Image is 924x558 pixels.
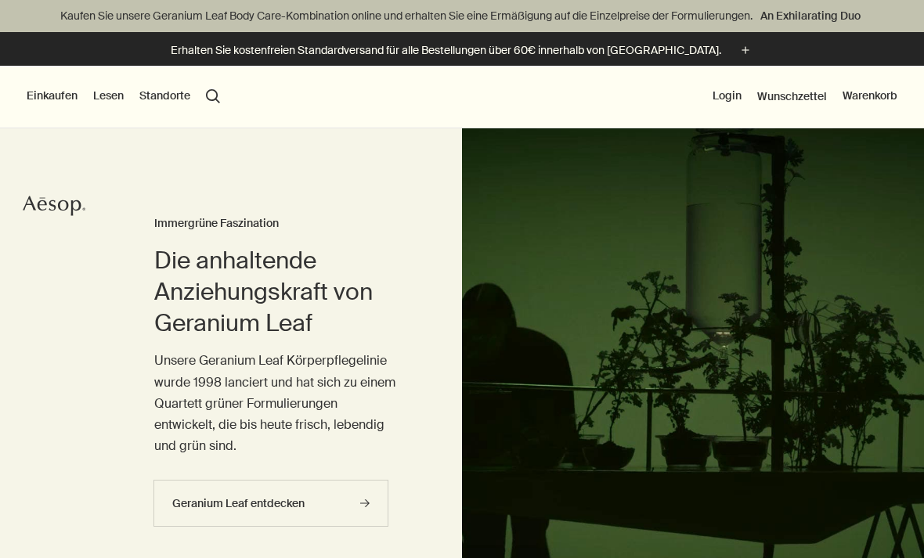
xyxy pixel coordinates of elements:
[27,66,220,128] nav: primary
[171,42,721,59] p: Erhalten Sie kostenfreien Standardversand für alle Bestellungen über 60€ innerhalb von [GEOGRAPHI...
[27,88,78,104] button: Einkaufen
[843,88,897,104] button: Warenkorb
[171,41,754,59] button: Erhalten Sie kostenfreien Standardversand für alle Bestellungen über 60€ innerhalb von [GEOGRAPHI...
[154,214,399,233] h3: Immergrüne Faszination
[93,88,124,104] button: Lesen
[139,88,190,104] button: Standorte
[757,89,827,103] a: Wunschzettel
[713,88,742,104] button: Login
[154,245,399,339] h2: Die anhaltende Anziehungskraft von Geranium Leaf
[206,89,220,103] button: Menüpunkt "Suche" öffnen
[23,194,85,218] svg: Aesop
[154,350,399,456] p: Unsere Geranium Leaf Körperpflegelinie wurde 1998 lanciert und hat sich zu einem Quartett grüner ...
[713,66,897,128] nav: supplementary
[23,194,85,221] a: Aesop
[16,8,908,24] p: Kaufen Sie unsere Geranium Leaf Body Care-Kombination online und erhalten Sie eine Ermäßigung auf...
[153,480,388,527] a: Geranium Leaf entdecken
[757,7,864,24] a: An Exhilarating Duo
